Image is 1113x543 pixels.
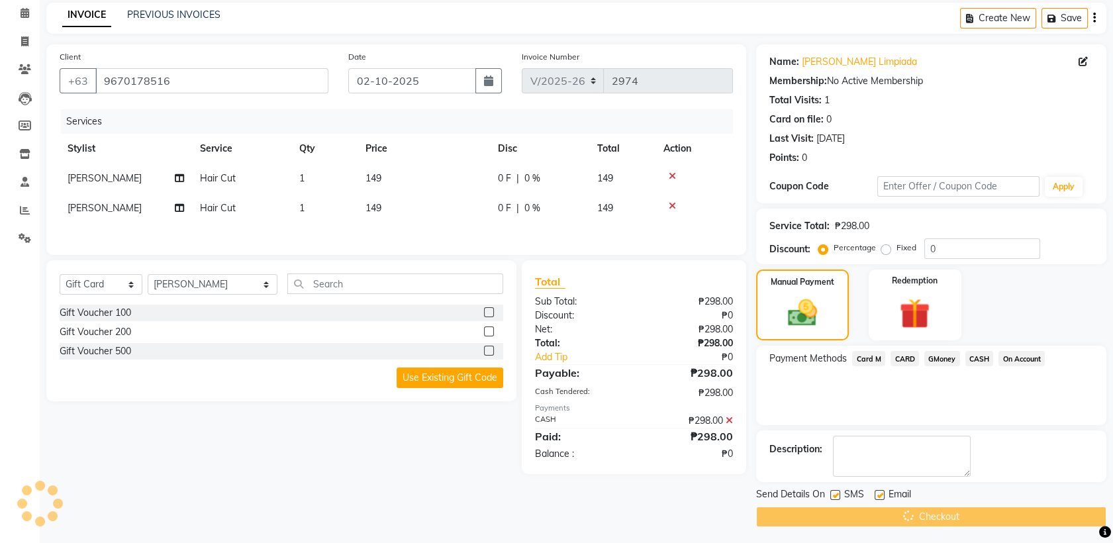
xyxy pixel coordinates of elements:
[200,172,236,184] span: Hair Cut
[769,179,877,193] div: Coupon Code
[60,51,81,63] label: Client
[802,151,807,165] div: 0
[490,134,589,164] th: Disc
[535,403,733,414] div: Payments
[891,351,919,366] span: CARD
[516,201,519,215] span: |
[1045,177,1083,197] button: Apply
[834,242,876,254] label: Percentage
[365,172,381,184] span: 149
[60,325,131,339] div: Gift Voucher 200
[60,306,131,320] div: Gift Voucher 100
[634,309,744,322] div: ₱0
[852,351,885,366] span: Card M
[597,202,613,214] span: 149
[60,134,192,164] th: Stylist
[299,172,305,184] span: 1
[525,309,634,322] div: Discount:
[634,447,744,461] div: ₱0
[769,132,814,146] div: Last Visit:
[498,172,511,185] span: 0 F
[826,113,832,126] div: 0
[535,275,565,289] span: Total
[634,322,744,336] div: ₱298.00
[655,134,733,164] th: Action
[524,201,540,215] span: 0 %
[771,276,834,288] label: Manual Payment
[960,8,1036,28] button: Create New
[365,202,381,214] span: 149
[779,296,826,330] img: _cash.svg
[525,336,634,350] div: Total:
[844,487,864,504] span: SMS
[769,74,1093,88] div: No Active Membership
[896,242,916,254] label: Fixed
[525,295,634,309] div: Sub Total:
[769,442,822,456] div: Description:
[1041,8,1088,28] button: Save
[60,68,97,93] button: +63
[634,386,744,400] div: ₱298.00
[889,487,911,504] span: Email
[525,322,634,336] div: Net:
[597,172,613,184] span: 149
[68,202,142,214] span: [PERSON_NAME]
[522,51,579,63] label: Invoice Number
[634,414,744,428] div: ₱298.00
[525,365,634,381] div: Payable:
[769,55,799,69] div: Name:
[299,202,305,214] span: 1
[634,428,744,444] div: ₱298.00
[525,350,652,364] a: Add Tip
[62,3,111,27] a: INVOICE
[652,350,743,364] div: ₱0
[769,74,827,88] div: Membership:
[287,273,503,294] input: Search
[95,68,328,93] input: Search by Name/Mobile/Email/Code
[802,55,917,69] a: [PERSON_NAME] Limpiada
[589,134,655,164] th: Total
[397,368,503,388] button: Use Existing Gift Code
[965,351,994,366] span: CASH
[498,201,511,215] span: 0 F
[68,172,142,184] span: [PERSON_NAME]
[516,172,519,185] span: |
[634,295,744,309] div: ₱298.00
[61,109,743,134] div: Services
[192,134,291,164] th: Service
[824,93,830,107] div: 1
[769,151,799,165] div: Points:
[835,219,869,233] div: ₱298.00
[127,9,220,21] a: PREVIOUS INVOICES
[634,365,744,381] div: ₱298.00
[525,428,634,444] div: Paid:
[525,447,634,461] div: Balance :
[200,202,236,214] span: Hair Cut
[348,51,366,63] label: Date
[769,242,810,256] div: Discount:
[769,113,824,126] div: Card on file:
[892,275,938,287] label: Redemption
[769,93,822,107] div: Total Visits:
[358,134,490,164] th: Price
[924,351,960,366] span: GMoney
[769,219,830,233] div: Service Total:
[998,351,1045,366] span: On Account
[525,386,634,400] div: Cash Tendered:
[524,172,540,185] span: 0 %
[634,336,744,350] div: ₱298.00
[525,414,634,428] div: CASH
[60,344,131,358] div: Gift Voucher 500
[816,132,845,146] div: [DATE]
[877,176,1039,197] input: Enter Offer / Coupon Code
[756,487,825,504] span: Send Details On
[890,295,940,332] img: _gift.svg
[769,352,847,366] span: Payment Methods
[291,134,358,164] th: Qty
